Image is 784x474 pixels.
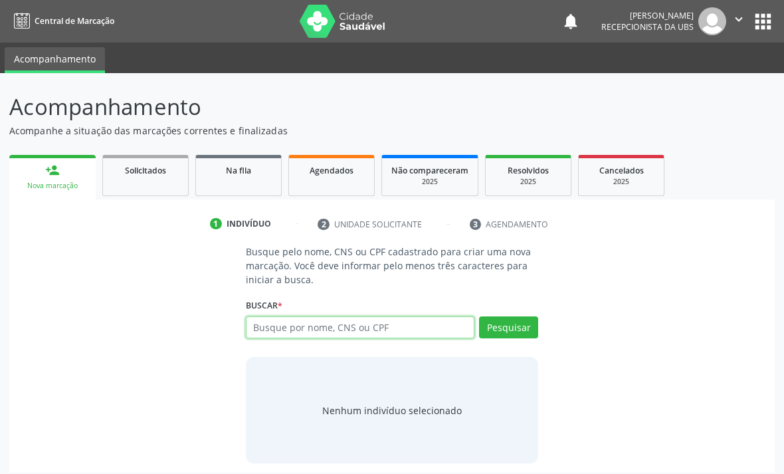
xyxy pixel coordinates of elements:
div: Nova marcação [19,181,86,191]
p: Acompanhamento [9,90,545,124]
span: Agendados [310,165,353,176]
span: Resolvidos [508,165,549,176]
button:  [726,7,751,35]
input: Busque por nome, CNS ou CPF [246,316,474,339]
a: Acompanhamento [5,47,105,73]
span: Na fila [226,165,251,176]
div: [PERSON_NAME] [601,10,694,21]
span: Cancelados [599,165,644,176]
i:  [732,12,746,27]
p: Acompanhe a situação das marcações correntes e finalizadas [9,124,545,138]
div: Nenhum indivíduo selecionado [322,404,462,417]
span: Central de Marcação [35,15,114,27]
div: 1 [210,218,222,230]
span: Recepcionista da UBS [601,21,694,33]
div: 2025 [391,177,468,187]
label: Buscar [246,296,282,316]
p: Busque pelo nome, CNS ou CPF cadastrado para criar uma nova marcação. Você deve informar pelo men... [246,245,538,287]
button: notifications [561,12,580,31]
a: Central de Marcação [9,10,114,32]
div: person_add [45,163,60,178]
div: Indivíduo [227,218,271,230]
span: Solicitados [125,165,166,176]
img: img [698,7,726,35]
div: 2025 [495,177,561,187]
span: Não compareceram [391,165,468,176]
button: apps [751,10,775,33]
div: 2025 [588,177,654,187]
button: Pesquisar [479,316,538,339]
